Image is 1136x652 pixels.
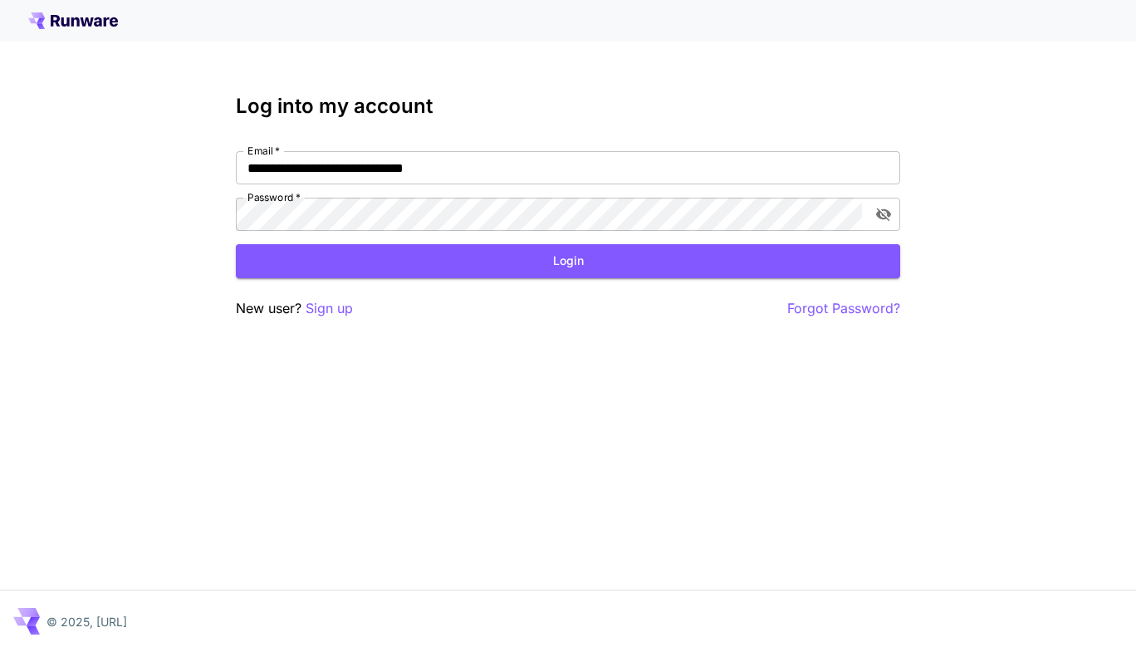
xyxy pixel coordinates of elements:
[869,199,899,229] button: toggle password visibility
[787,298,900,319] button: Forgot Password?
[306,298,353,319] button: Sign up
[47,613,127,630] p: © 2025, [URL]
[236,95,900,118] h3: Log into my account
[247,190,301,204] label: Password
[236,244,900,278] button: Login
[247,144,280,158] label: Email
[236,298,353,319] p: New user?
